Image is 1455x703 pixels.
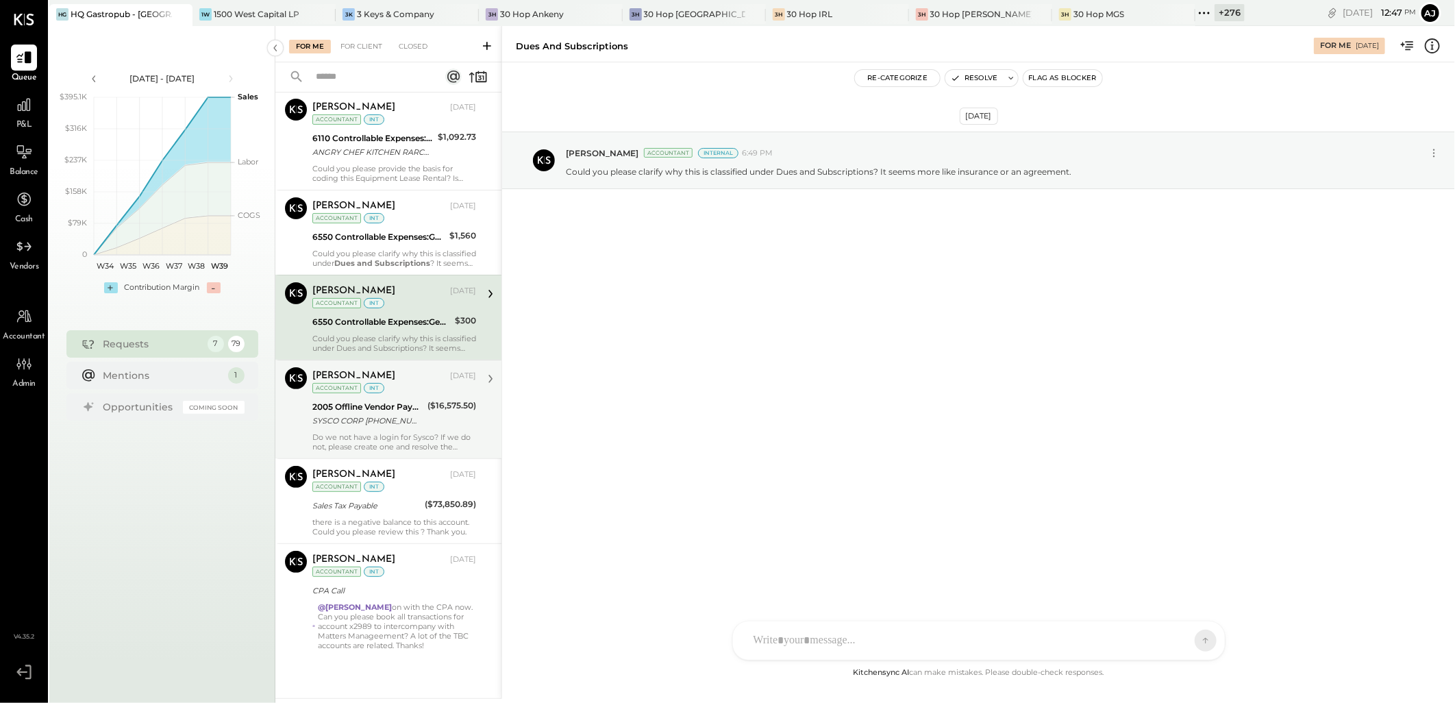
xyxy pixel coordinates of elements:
[120,261,136,271] text: W35
[318,602,476,650] div: on with the CPA now. Can you please book all transactions for account x2989 to intercompany with ...
[65,186,87,196] text: $158K
[125,282,200,293] div: Contribution Margin
[312,230,445,244] div: 6550 Controllable Expenses:General & Administrative Expenses:Dues and Subscriptions
[644,148,693,158] div: Accountant
[228,367,245,384] div: 1
[1,92,47,132] a: P&L
[364,114,384,125] div: int
[12,378,36,391] span: Admin
[10,261,39,273] span: Vendors
[312,199,395,213] div: [PERSON_NAME]
[312,284,395,298] div: [PERSON_NAME]
[1,139,47,179] a: Balance
[1,304,47,343] a: Accountant
[10,166,38,179] span: Balance
[486,8,498,21] div: 3H
[312,584,472,597] div: CPA Call
[56,8,69,21] div: HG
[500,8,564,20] div: 30 Hop Ankeny
[238,157,258,166] text: Labor
[855,70,940,86] button: Re-Categorize
[450,469,476,480] div: [DATE]
[1023,70,1102,86] button: Flag as Blocker
[104,282,118,293] div: +
[425,497,476,511] div: ($73,850.89)
[312,298,361,308] div: Accountant
[1,186,47,226] a: Cash
[945,70,1003,86] button: Resolve
[312,114,361,125] div: Accountant
[312,499,421,513] div: Sales Tax Payable
[103,400,176,414] div: Opportunities
[930,8,1032,20] div: 30 Hop [PERSON_NAME] Summit
[207,282,221,293] div: -
[427,399,476,412] div: ($16,575.50)
[312,383,361,393] div: Accountant
[312,432,476,452] div: Do we not have a login for Sysco? If we do not, please create one and resolve the Offline Vendor ...
[142,261,159,271] text: W36
[364,383,384,393] div: int
[3,331,45,343] span: Accountant
[1356,41,1379,51] div: [DATE]
[68,218,87,227] text: $79K
[357,8,434,20] div: 3 Keys & Company
[334,40,389,53] div: For Client
[698,148,738,158] div: Internal
[312,567,361,577] div: Accountant
[450,102,476,113] div: [DATE]
[450,201,476,212] div: [DATE]
[183,401,245,414] div: Coming Soon
[82,249,87,259] text: 0
[312,101,395,114] div: [PERSON_NAME]
[97,261,114,271] text: W34
[773,8,785,21] div: 3H
[312,468,395,482] div: [PERSON_NAME]
[312,315,451,329] div: 6550 Controllable Expenses:General & Administrative Expenses:Dues and Subscriptions
[188,261,205,271] text: W38
[103,369,221,382] div: Mentions
[228,336,245,352] div: 79
[1,351,47,391] a: Admin
[334,258,430,268] strong: Dues and Subscriptions
[960,108,998,125] div: [DATE]
[438,130,476,144] div: $1,092.73
[630,8,642,21] div: 3H
[238,92,258,101] text: Sales
[289,40,331,53] div: For Me
[644,8,745,20] div: 30 Hop [GEOGRAPHIC_DATA]
[312,132,434,145] div: 6110 Controllable Expenses:Direct Operating Expenses:Equipment Lease Rental
[312,400,423,414] div: 2005 Offline Vendor Payments
[566,147,638,159] span: [PERSON_NAME]
[450,554,476,565] div: [DATE]
[312,249,476,268] div: Could you please clarify why this is classified under ? It seems more like insurance or an agreem...
[1326,5,1339,20] div: copy link
[60,92,87,101] text: $395.1K
[103,337,201,351] div: Requests
[1215,4,1245,21] div: + 276
[364,213,384,223] div: int
[312,517,476,536] div: there is a negative balance to this account. Could you please review this ? Thank you.
[312,145,434,159] div: ANGRY CHEF KITCHEN RARCADIA CA
[210,261,227,271] text: W39
[15,214,33,226] span: Cash
[343,8,355,21] div: 3K
[312,334,476,353] div: Could you please clarify why this is classified under Dues and Subscriptions? It seems more like ...
[450,286,476,297] div: [DATE]
[392,40,434,53] div: Closed
[312,213,361,223] div: Accountant
[312,553,395,567] div: [PERSON_NAME]
[208,336,224,352] div: 7
[364,482,384,492] div: int
[312,369,395,383] div: [PERSON_NAME]
[1073,8,1124,20] div: 30 Hop MGS
[450,371,476,382] div: [DATE]
[312,164,476,183] div: Could you please provide the basis for coding this Equipment Lease Rental? Is there any supportin...
[238,210,260,220] text: COGS
[916,8,928,21] div: 3H
[742,148,773,159] span: 6:49 PM
[12,72,37,84] span: Queue
[364,567,384,577] div: int
[566,166,1071,177] p: Could you please clarify why this is classified under Dues and Subscriptions? It seems more like ...
[214,8,299,20] div: 1500 West Capital LP
[1,45,47,84] a: Queue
